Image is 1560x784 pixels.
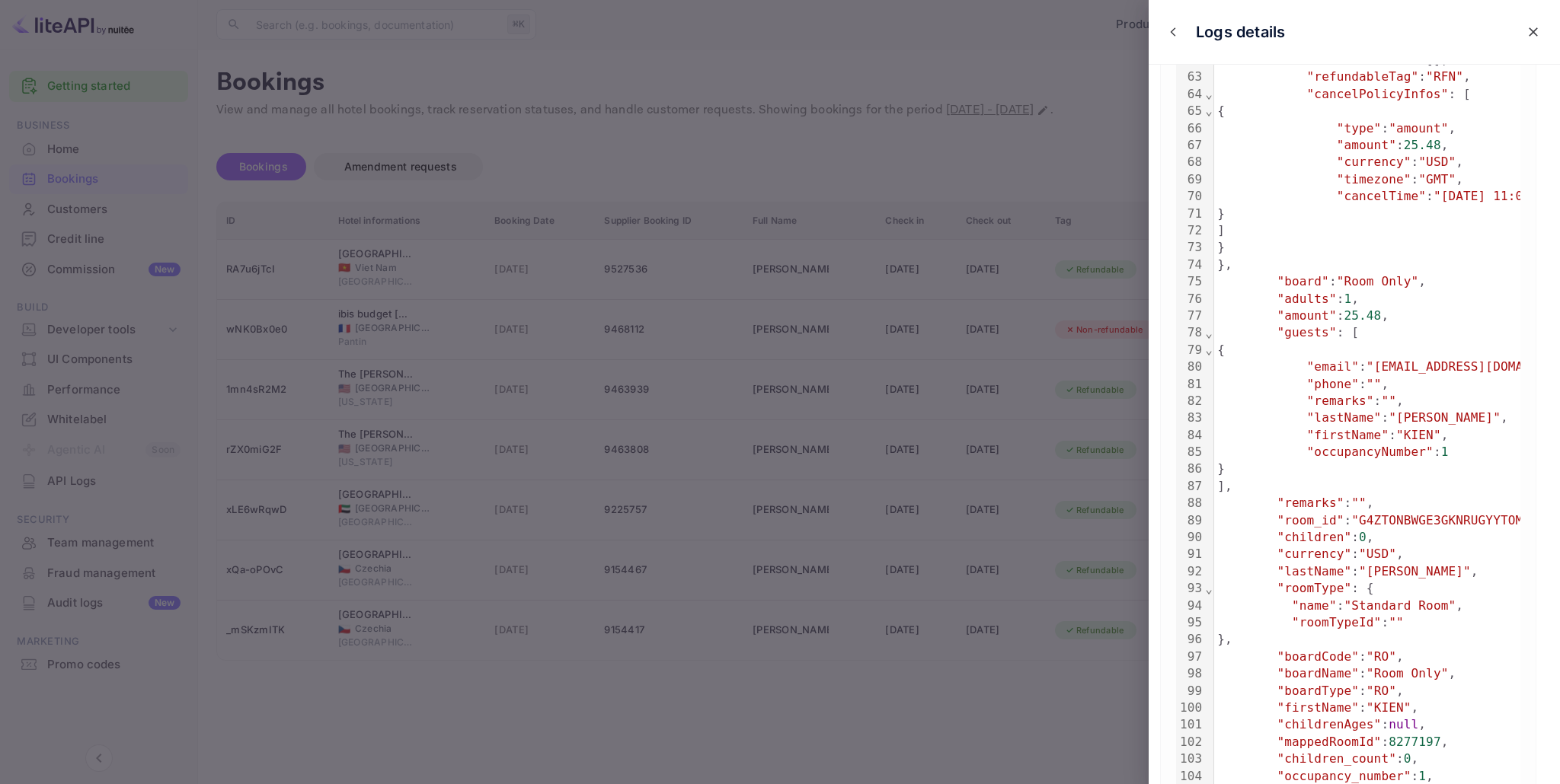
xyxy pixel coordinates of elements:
[1426,69,1463,84] span: "RFN"
[1389,717,1418,731] span: null
[1277,581,1351,595] span: "roomType"
[1337,172,1411,186] span: "timezone"
[1292,598,1337,613] span: "name"
[1277,530,1351,544] span: "children"
[1176,273,1204,290] div: 75
[1176,171,1204,188] div: 69
[1176,342,1204,359] div: 79
[1176,512,1204,529] div: 89
[1520,18,1547,46] button: close
[1176,308,1204,324] div: 77
[1176,103,1204,120] div: 65
[1277,717,1381,731] span: "childrenAges"
[1277,513,1344,527] span: "room_id"
[1277,769,1411,783] span: "occupancy_number"
[1277,751,1396,766] span: "children_count"
[1176,683,1204,700] div: 99
[1277,735,1381,749] span: "mappedRoomId"
[1204,104,1213,118] span: Fold line
[1359,530,1367,544] span: 0
[1367,700,1411,715] span: "KIEN"
[1307,445,1434,459] span: "occupancyNumber"
[1204,343,1213,357] span: Fold line
[1204,326,1213,340] span: Fold line
[1418,769,1426,783] span: 1
[1176,188,1204,205] div: 70
[1176,324,1204,341] div: 78
[1404,138,1441,152] span: 25.48
[1176,410,1204,426] div: 83
[1307,87,1449,101] span: "cancelPolicyInfos"
[1176,580,1204,597] div: 93
[1367,666,1449,680] span: "Room Only"
[1176,257,1204,273] div: 74
[1307,394,1374,408] span: "remarks"
[1176,563,1204,580] div: 92
[1176,734,1204,751] div: 102
[1396,428,1441,442] span: "KIEN"
[1176,665,1204,682] div: 98
[1344,292,1351,306] span: 1
[1162,21,1184,43] button: close
[1176,154,1204,171] div: 68
[1277,547,1351,561] span: "currency"
[1337,121,1382,135] span: "type"
[1176,69,1204,85] div: 63
[1337,138,1396,152] span: "amount"
[1176,86,1204,103] div: 64
[1176,206,1204,222] div: 71
[1176,444,1204,461] div: 85
[1404,751,1411,766] span: 0
[1277,649,1359,664] span: "boardCode"
[1292,615,1381,629] span: "roomTypeId"
[1337,155,1411,169] span: "currency"
[1381,394,1396,408] span: ""
[1176,222,1204,239] div: 72
[1176,376,1204,393] div: 81
[1307,359,1359,374] span: "email"
[1418,155,1456,169] span: "USD"
[1307,69,1419,84] span: "refundableTag"
[1176,359,1204,375] div: 80
[1359,564,1471,578] span: "[PERSON_NAME]"
[1441,445,1449,459] span: 1
[1176,598,1204,614] div: 94
[1176,461,1204,477] div: 86
[1344,308,1381,323] span: 25.48
[1176,716,1204,733] div: 101
[1389,410,1501,425] span: "[PERSON_NAME]"
[1337,189,1426,203] span: "cancelTime"
[1176,137,1204,154] div: 67
[1434,189,1560,203] span: "[DATE] 11:00:00"
[1176,495,1204,512] div: 88
[1176,546,1204,563] div: 91
[1307,428,1389,442] span: "firstName"
[1176,649,1204,665] div: 97
[1389,735,1440,749] span: 8277197
[1389,615,1404,629] span: ""
[1176,631,1204,648] div: 96
[1307,377,1359,391] span: "phone"
[1337,274,1419,288] span: "Room Only"
[1277,496,1344,510] span: "remarks"
[1277,666,1359,680] span: "boardName"
[1307,410,1382,425] span: "lastName"
[1359,547,1396,561] span: "USD"
[1176,751,1204,767] div: 103
[1277,684,1359,698] span: "boardType"
[1277,274,1328,288] span: "board"
[1176,478,1204,495] div: 87
[1196,21,1285,43] p: Logs details
[1277,700,1359,715] span: "firstName"
[1277,308,1336,323] span: "amount"
[1418,172,1456,186] span: "GMT"
[1176,239,1204,256] div: 73
[1389,121,1448,135] span: "amount"
[1367,377,1382,391] span: ""
[1176,393,1204,410] div: 82
[1176,700,1204,716] div: 100
[1176,529,1204,546] div: 90
[1277,564,1351,578] span: "lastName"
[1367,684,1396,698] span: "RO"
[1277,325,1336,339] span: "guests"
